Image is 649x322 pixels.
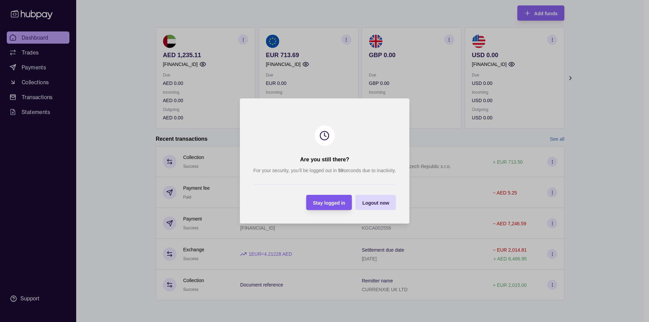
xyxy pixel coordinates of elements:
[300,156,349,163] h2: Are you still there?
[253,167,396,174] p: For your security, you’ll be logged out in seconds due to inactivity.
[362,200,389,206] span: Logout now
[306,195,352,210] button: Stay logged in
[338,168,343,173] strong: 59
[355,195,396,210] button: Logout now
[313,200,345,206] span: Stay logged in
